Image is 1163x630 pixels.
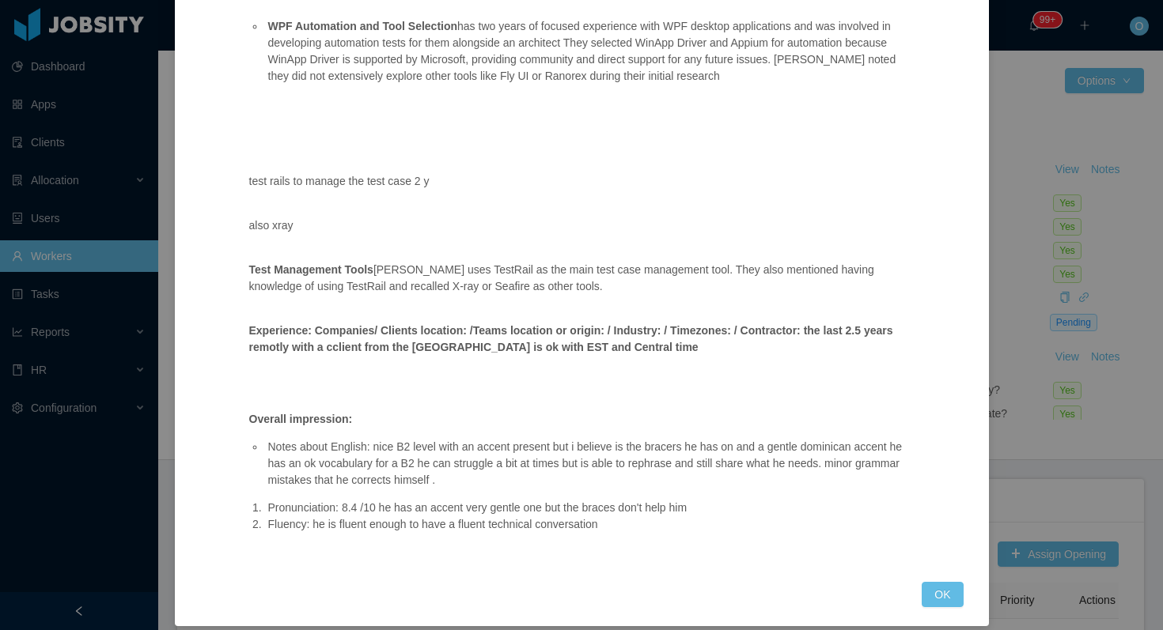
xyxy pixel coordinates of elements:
strong: Experience: Companies/ Clients location: /Teams location or origin: / Industry: / Timezones: / Co... [249,324,893,353]
li: Fluency: he is fluent enough to have a fluent technical conversation [265,516,914,533]
li: has two years of focused experience with WPF desktop applications and was involved in developing ... [265,18,914,85]
p: [PERSON_NAME] uses TestRail as the main test case management tool. They also mentioned having kno... [249,262,914,295]
button: OK [922,582,963,607]
strong: Overall impression: [249,413,353,425]
strong: Test Management Tools [249,263,373,276]
p: test rails to manage the test case 2 y [249,173,914,190]
li: Pronunciation: 8.4 /10 he has an accent very gentle one but the braces don't help him [265,500,914,516]
p: also xray [249,217,914,234]
strong: WPF Automation and Tool Selection [268,20,458,32]
li: Notes about English: nice B2 level with an accent present but i believe is the bracers he has on ... [265,439,914,489]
